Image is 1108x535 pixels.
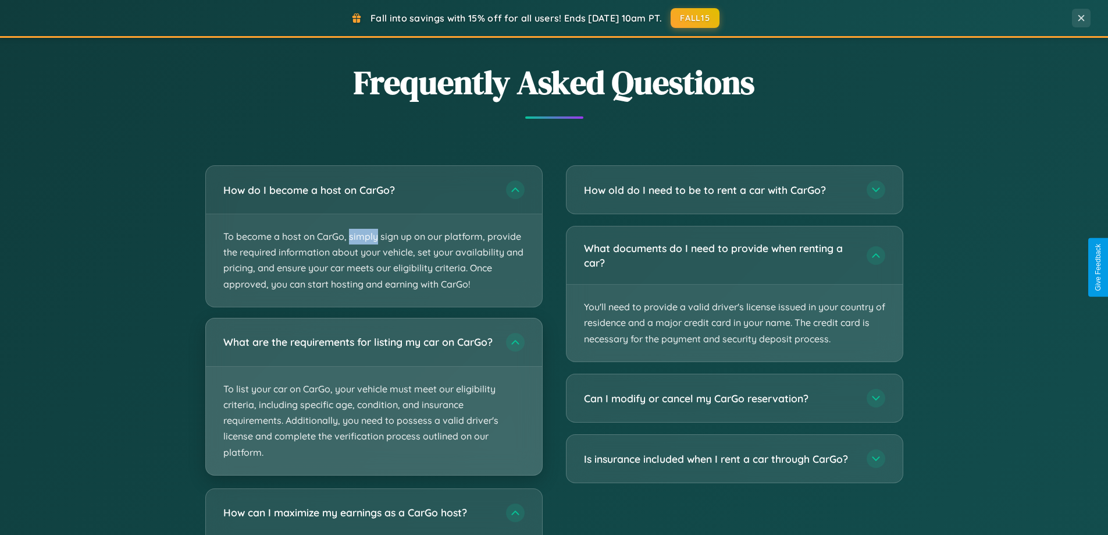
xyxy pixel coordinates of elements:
[223,335,494,349] h3: What are the requirements for listing my car on CarGo?
[584,391,855,406] h3: Can I modify or cancel my CarGo reservation?
[1094,244,1102,291] div: Give Feedback
[223,183,494,197] h3: How do I become a host on CarGo?
[584,452,855,466] h3: Is insurance included when I rent a car through CarGo?
[370,12,662,24] span: Fall into savings with 15% off for all users! Ends [DATE] 10am PT.
[584,241,855,270] h3: What documents do I need to provide when renting a car?
[671,8,719,28] button: FALL15
[206,367,542,475] p: To list your car on CarGo, your vehicle must meet our eligibility criteria, including specific ag...
[205,60,903,105] h2: Frequently Asked Questions
[567,285,903,362] p: You'll need to provide a valid driver's license issued in your country of residence and a major c...
[206,214,542,307] p: To become a host on CarGo, simply sign up on our platform, provide the required information about...
[223,505,494,520] h3: How can I maximize my earnings as a CarGo host?
[584,183,855,197] h3: How old do I need to be to rent a car with CarGo?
